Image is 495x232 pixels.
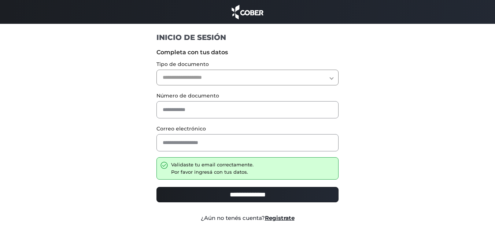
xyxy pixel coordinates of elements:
label: Correo electrónico [156,125,339,133]
div: ¿Aún no tenés cuenta? [151,214,344,222]
label: Tipo de documento [156,60,339,68]
label: Completa con tus datos [156,48,339,57]
a: Registrate [265,214,295,221]
img: cober_marca.png [230,4,266,20]
label: Número de documento [156,92,339,100]
div: Validaste tu email correctamente. Por favor ingresá con tus datos. [171,161,254,176]
h1: INICIO DE SESIÓN [156,33,339,42]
